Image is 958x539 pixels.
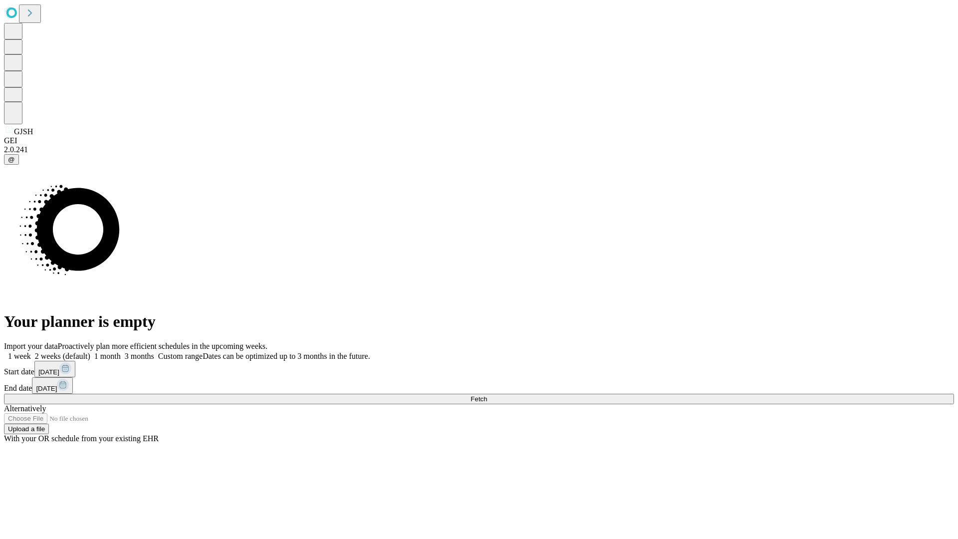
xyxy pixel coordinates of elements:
span: Proactively plan more efficient schedules in the upcoming weeks. [58,342,267,350]
span: With your OR schedule from your existing EHR [4,434,159,443]
span: Dates can be optimized up to 3 months in the future. [203,352,370,360]
span: [DATE] [36,385,57,392]
span: Fetch [471,395,487,403]
button: [DATE] [32,377,73,394]
span: Alternatively [4,404,46,413]
button: Fetch [4,394,954,404]
span: 1 week [8,352,31,360]
div: Start date [4,361,954,377]
div: End date [4,377,954,394]
div: GEI [4,136,954,145]
h1: Your planner is empty [4,312,954,331]
span: 2 weeks (default) [35,352,90,360]
span: 3 months [125,352,154,360]
span: 1 month [94,352,121,360]
span: GJSH [14,127,33,136]
div: 2.0.241 [4,145,954,154]
span: [DATE] [38,368,59,376]
button: [DATE] [34,361,75,377]
span: Import your data [4,342,58,350]
button: Upload a file [4,424,49,434]
button: @ [4,154,19,165]
span: @ [8,156,15,163]
span: Custom range [158,352,203,360]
